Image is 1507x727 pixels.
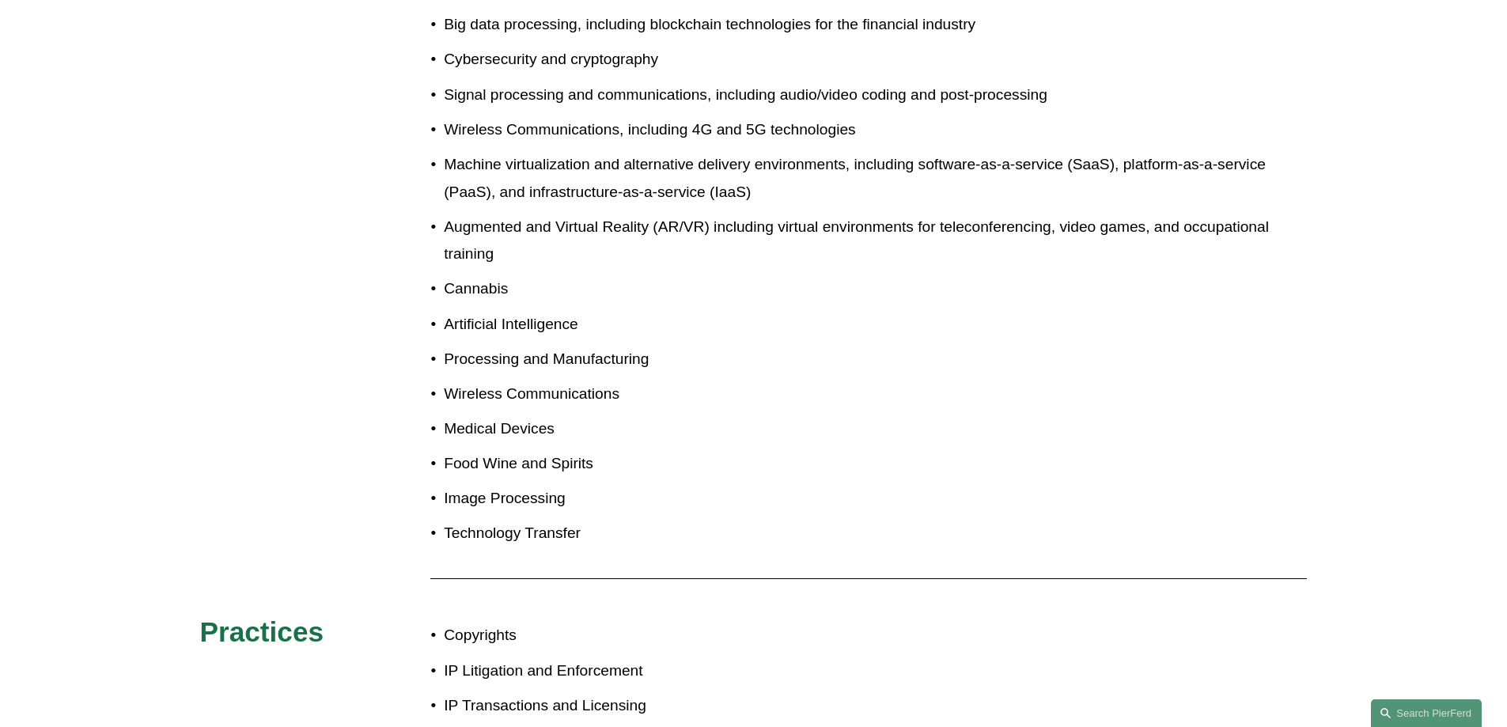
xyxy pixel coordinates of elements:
[444,450,1307,478] p: Food Wine and Spirits
[444,381,1307,408] p: Wireless Communications
[444,657,753,685] p: IP Litigation and Enforcement
[444,311,1307,339] p: Artificial Intelligence
[444,485,1307,513] p: Image Processing
[444,415,1307,443] p: Medical Devices
[444,116,1307,144] p: Wireless Communications, including 4G and 5G technologies
[444,275,1307,303] p: Cannabis
[200,616,324,647] span: Practices
[1371,699,1482,727] a: Search this site
[444,11,1307,39] p: Big data processing, including blockchain technologies for the financial industry
[444,46,1307,74] p: Cybersecurity and cryptography
[444,692,753,720] p: IP Transactions and Licensing
[444,520,1307,547] p: Technology Transfer
[444,346,1307,373] p: Processing and Manufacturing
[444,622,753,649] p: Copyrights
[444,81,1307,109] p: Signal processing and communications, including audio/video coding and post-processing
[444,214,1307,268] p: Augmented and Virtual Reality (AR/VR) including virtual environments for teleconferencing, video ...
[444,151,1307,206] p: Machine virtualization and alternative delivery environments, including software-as-a-service (Sa...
